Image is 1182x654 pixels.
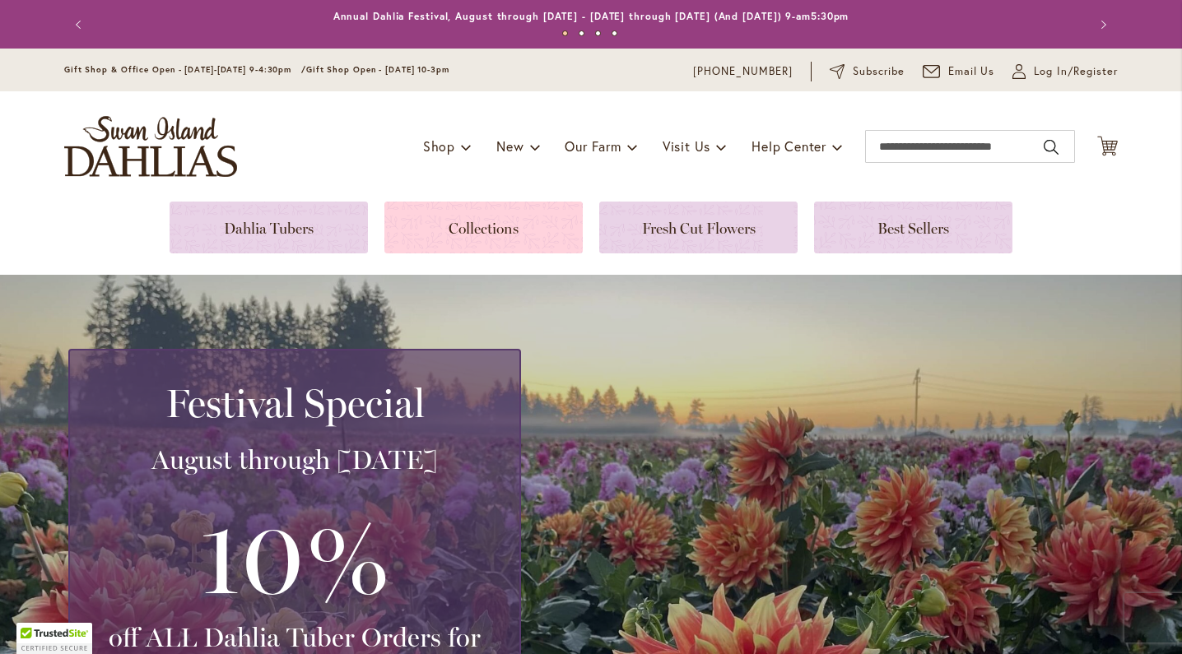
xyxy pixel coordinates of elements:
[595,30,601,36] button: 3 of 4
[64,116,237,177] a: store logo
[923,63,995,80] a: Email Us
[830,63,905,80] a: Subscribe
[90,443,500,476] h3: August through [DATE]
[562,30,568,36] button: 1 of 4
[612,30,617,36] button: 4 of 4
[64,8,97,41] button: Previous
[64,64,306,75] span: Gift Shop & Office Open - [DATE]-[DATE] 9-4:30pm /
[1012,63,1118,80] a: Log In/Register
[663,137,710,155] span: Visit Us
[853,63,905,80] span: Subscribe
[90,380,500,426] h2: Festival Special
[423,137,455,155] span: Shop
[1034,63,1118,80] span: Log In/Register
[579,30,584,36] button: 2 of 4
[693,63,793,80] a: [PHONE_NUMBER]
[1085,8,1118,41] button: Next
[90,493,500,621] h3: 10%
[333,10,849,22] a: Annual Dahlia Festival, August through [DATE] - [DATE] through [DATE] (And [DATE]) 9-am5:30pm
[752,137,826,155] span: Help Center
[496,137,524,155] span: New
[565,137,621,155] span: Our Farm
[948,63,995,80] span: Email Us
[306,64,449,75] span: Gift Shop Open - [DATE] 10-3pm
